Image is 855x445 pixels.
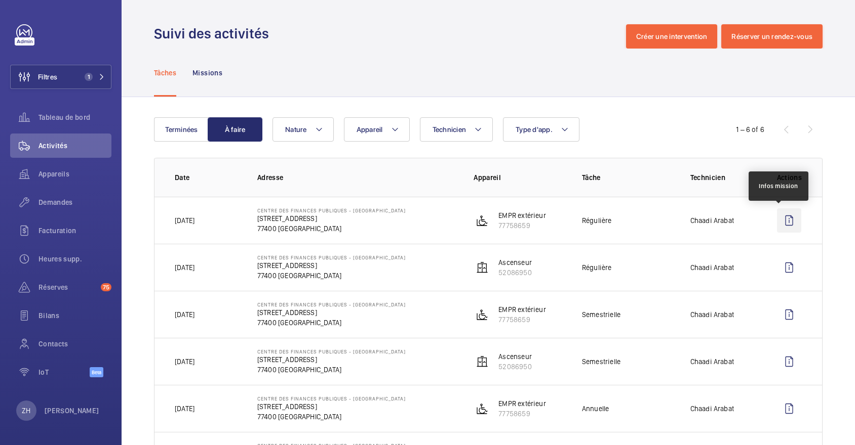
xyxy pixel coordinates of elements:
button: Appareil [344,117,410,142]
button: Créer une intervention [626,24,718,49]
p: 77400 [GEOGRAPHIC_DATA] [257,412,406,422]
p: Chaadi Arabat [690,357,734,367]
p: 52086950 [498,268,532,278]
button: À faire [208,117,262,142]
img: platform_lift.svg [476,308,488,321]
span: Filtres [38,72,57,82]
img: elevator.svg [476,261,488,274]
p: Régulière [582,262,612,273]
p: [DATE] [175,404,195,414]
button: Réserver un rendez-vous [721,24,823,49]
div: Infos mission [759,182,798,191]
p: [DATE] [175,215,195,226]
p: Centre des finances publiques - [GEOGRAPHIC_DATA] [257,254,406,260]
span: Contacts [38,339,111,349]
span: Appareils [38,169,111,179]
span: IoT [38,367,90,377]
p: [STREET_ADDRESS] [257,354,406,365]
p: ZH [22,406,30,416]
p: [DATE] [175,357,195,367]
button: Type d'app. [503,117,579,142]
p: EMPR extérieur [498,210,546,220]
p: 77400 [GEOGRAPHIC_DATA] [257,365,406,375]
p: Appareil [474,172,566,183]
p: Missions [192,68,222,78]
p: Centre des finances publiques - [GEOGRAPHIC_DATA] [257,207,406,213]
span: Type d'app. [516,125,553,133]
p: [STREET_ADDRESS] [257,307,406,318]
p: Centre des finances publiques - [GEOGRAPHIC_DATA] [257,301,406,307]
p: Date [175,172,241,183]
span: Demandes [38,197,111,207]
p: 77400 [GEOGRAPHIC_DATA] [257,318,406,328]
p: 77400 [GEOGRAPHIC_DATA] [257,271,406,281]
p: Chaadi Arabat [690,215,734,226]
h1: Suivi des activités [154,24,275,43]
button: Technicien [420,117,493,142]
p: Tâche [582,172,674,183]
div: 1 – 6 of 6 [736,124,764,135]
p: Centre des finances publiques - [GEOGRAPHIC_DATA] [257,395,406,402]
p: 77758659 [498,315,546,325]
p: Annuelle [582,404,609,414]
p: [STREET_ADDRESS] [257,402,406,412]
p: Chaadi Arabat [690,404,734,414]
p: Technicien [690,172,761,183]
p: EMPR extérieur [498,304,546,315]
img: platform_lift.svg [476,214,488,227]
p: 77758659 [498,220,546,231]
span: Tableau de bord [38,112,111,122]
span: Appareil [357,125,383,133]
span: Bilans [38,310,111,321]
span: Technicien [433,125,467,133]
span: Nature [285,125,307,133]
p: Tâches [154,68,176,78]
p: 77400 [GEOGRAPHIC_DATA] [257,224,406,234]
p: Semestrielle [582,357,620,367]
p: Semestrielle [582,309,620,320]
p: Ascenseur [498,257,532,268]
p: [DATE] [175,262,195,273]
span: 1 [85,73,93,81]
p: Ascenseur [498,351,532,362]
span: 75 [101,283,111,291]
p: [STREET_ADDRESS] [257,213,406,224]
img: elevator.svg [476,355,488,368]
p: [DATE] [175,309,195,320]
span: Activités [38,141,111,151]
p: [PERSON_NAME] [45,406,99,416]
button: Filtres1 [10,65,111,89]
p: Chaadi Arabat [690,309,734,320]
p: 77758659 [498,409,546,419]
p: Adresse [257,172,457,183]
p: Chaadi Arabat [690,262,734,273]
img: platform_lift.svg [476,403,488,415]
button: Nature [273,117,334,142]
button: Terminées [154,117,209,142]
span: Réserves [38,282,97,292]
p: 52086950 [498,362,532,372]
p: [STREET_ADDRESS] [257,260,406,271]
p: EMPR extérieur [498,398,546,409]
span: Facturation [38,226,111,236]
span: Heures supp. [38,254,111,264]
p: Centre des finances publiques - [GEOGRAPHIC_DATA] [257,348,406,354]
p: Régulière [582,215,612,226]
span: Beta [90,367,103,377]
